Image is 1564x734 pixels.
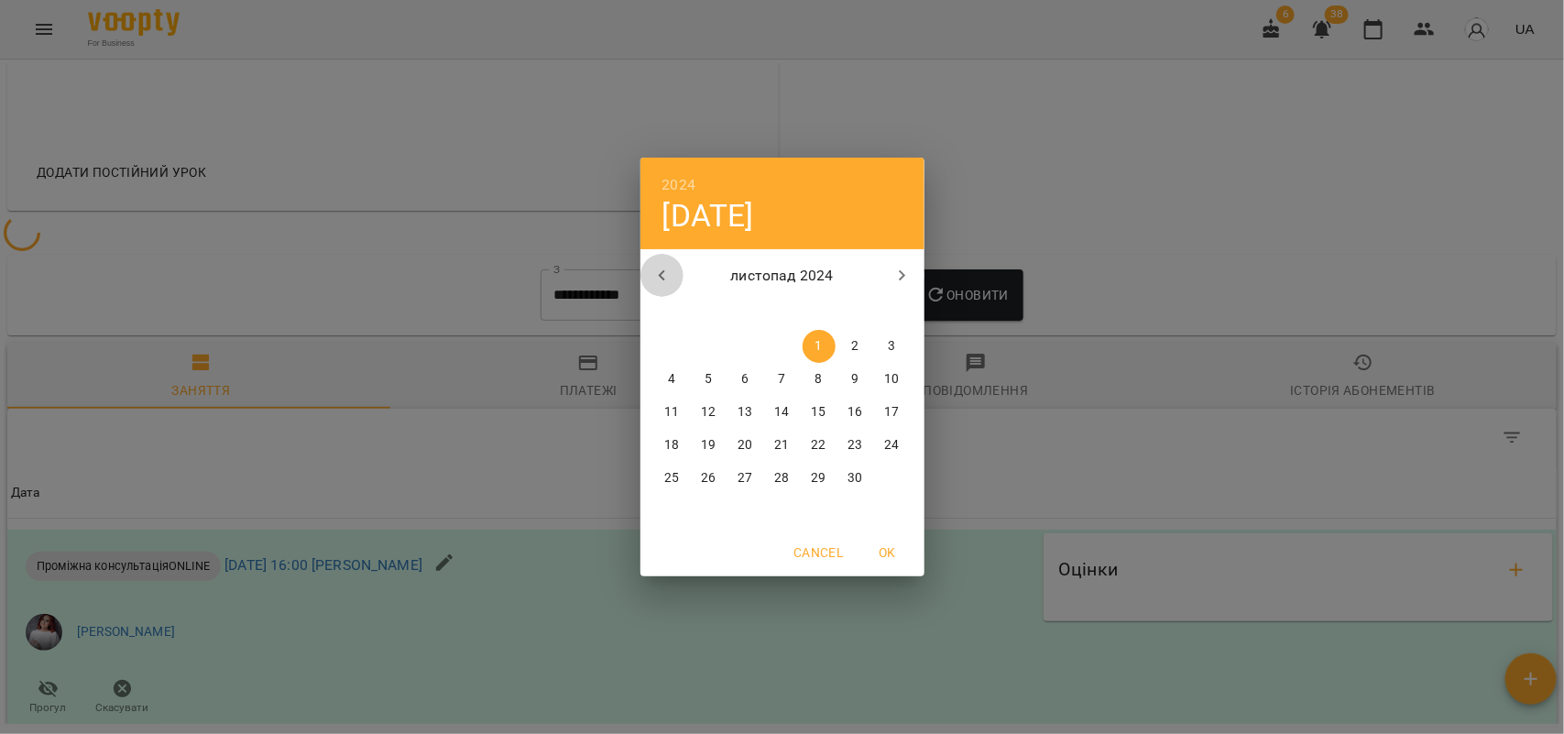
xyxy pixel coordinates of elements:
p: 18 [664,436,679,455]
p: 17 [884,403,899,422]
button: 18 [656,429,689,462]
p: 7 [778,370,785,389]
button: 14 [766,396,799,429]
span: ср [729,302,762,321]
p: 26 [701,469,716,488]
p: 19 [701,436,716,455]
button: 16 [839,396,872,429]
button: 28 [766,462,799,495]
span: сб [839,302,872,321]
button: 1 [803,330,836,363]
p: 22 [811,436,826,455]
button: 6 [729,363,762,396]
button: OK [859,536,917,569]
button: [DATE] [662,197,754,235]
p: 23 [848,436,862,455]
button: 3 [876,330,909,363]
button: 13 [729,396,762,429]
p: 25 [664,469,679,488]
p: 6 [741,370,749,389]
button: 15 [803,396,836,429]
button: 4 [656,363,689,396]
button: 24 [876,429,909,462]
p: 14 [774,403,789,422]
p: 5 [705,370,712,389]
p: листопад 2024 [684,265,880,287]
button: 22 [803,429,836,462]
p: 1 [815,337,822,356]
button: Cancel [786,536,850,569]
p: 21 [774,436,789,455]
p: 28 [774,469,789,488]
button: 19 [693,429,726,462]
button: 5 [693,363,726,396]
p: 20 [738,436,752,455]
button: 2 [839,330,872,363]
p: 8 [815,370,822,389]
button: 11 [656,396,689,429]
p: 2 [851,337,859,356]
p: 10 [884,370,899,389]
button: 12 [693,396,726,429]
button: 9 [839,363,872,396]
p: 29 [811,469,826,488]
button: 27 [729,462,762,495]
p: 16 [848,403,862,422]
p: 12 [701,403,716,422]
p: 15 [811,403,826,422]
button: 25 [656,462,689,495]
span: чт [766,302,799,321]
p: 24 [884,436,899,455]
p: 11 [664,403,679,422]
button: 10 [876,363,909,396]
button: 29 [803,462,836,495]
button: 30 [839,462,872,495]
button: 2024 [662,172,696,198]
p: 30 [848,469,862,488]
button: 26 [693,462,726,495]
button: 23 [839,429,872,462]
span: вт [693,302,726,321]
p: 4 [668,370,675,389]
p: 3 [888,337,895,356]
p: 27 [738,469,752,488]
button: 7 [766,363,799,396]
span: пн [656,302,689,321]
button: 17 [876,396,909,429]
span: Cancel [793,542,843,564]
p: 13 [738,403,752,422]
span: нд [876,302,909,321]
span: OK [866,542,910,564]
button: 20 [729,429,762,462]
button: 8 [803,363,836,396]
span: пт [803,302,836,321]
button: 21 [766,429,799,462]
p: 9 [851,370,859,389]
